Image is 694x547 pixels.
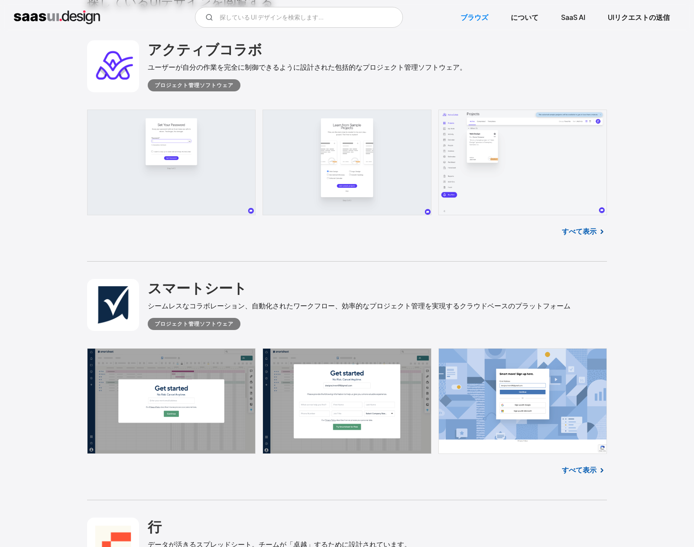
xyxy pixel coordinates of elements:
a: スマートシート [148,279,247,301]
a: SaaS AI [551,8,596,27]
font: UIリクエストの送信 [608,13,670,22]
input: 探している UI デザインを検索します... [195,7,403,28]
font: すべて表示 [562,465,597,474]
font: ブラウズ [461,13,488,22]
font: すべて表示 [562,227,597,236]
a: ブラウズ [450,8,499,27]
font: スマートシート [148,279,247,296]
font: について [511,13,538,22]
font: アクティブコラボ [148,40,262,58]
font: プロジェクト管理ソフトウェア [155,82,233,88]
font: ユーザーが自分の作業を完全に制御できるように設計された包括的なプロジェクト管理ソフトウェア。 [148,62,467,71]
font: SaaS AI [561,13,585,22]
font: プロジェクト管理ソフトウェア [155,320,233,327]
a: すべて表示 [562,226,597,236]
a: について [500,8,549,27]
a: 行 [148,518,162,539]
a: アクティブコラボ [148,40,262,62]
a: UIリクエストの送信 [597,8,680,27]
a: 家 [14,10,100,24]
font: シームレスなコラボレーション、自動化されたワークフロー、効率的なプロジェクト管理を実現するクラウドベースのプラットフォーム [148,301,571,310]
form: メールフォーム [195,7,403,28]
font: 行 [148,518,162,535]
a: すべて表示 [562,465,597,475]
